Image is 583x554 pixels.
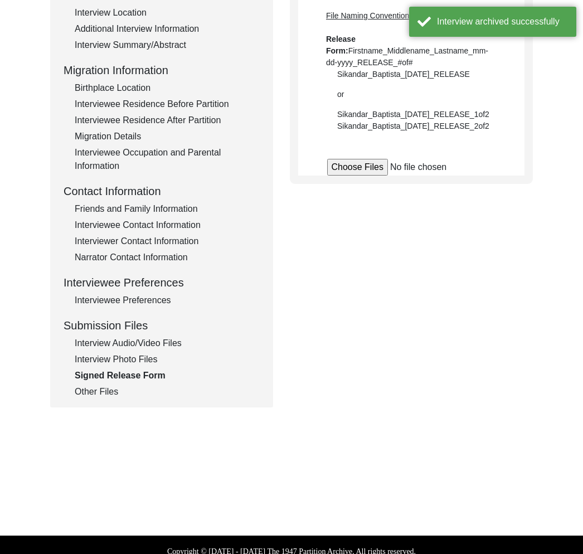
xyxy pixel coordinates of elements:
div: Interviewee Residence Before Partition [75,98,260,111]
div: Interviewee Contact Information [75,218,260,232]
div: Interviewee Preferences [64,274,260,291]
div: Migration Information [64,62,260,79]
div: Narrator Contact Information [75,251,260,264]
div: Submission Files [64,317,260,334]
div: Other Files [75,385,260,399]
div: Interview Photo Files [75,353,260,366]
b: Release Form: [326,35,356,55]
div: or [326,89,497,100]
div: Contact Information [64,183,260,200]
div: Interviewer Contact Information [75,235,260,248]
div: Signed Release Form [75,369,260,382]
div: Birthplace Location [75,81,260,95]
div: Interviewee Residence After Partition [75,114,260,127]
div: Interviewee Occupation and Parental Information [75,146,260,173]
div: Interview archived successfully [437,15,568,28]
div: Migration Details [75,130,260,143]
span: File Naming Convention: [326,11,411,20]
div: Interviewee Preferences [75,294,260,307]
div: Interview Summary/Abstract [75,38,260,52]
div: Friends and Family Information [75,202,260,216]
div: Additional Interview Information [75,22,260,36]
div: Interview Location [75,6,260,20]
div: Interview Audio/Video Files [75,337,260,350]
